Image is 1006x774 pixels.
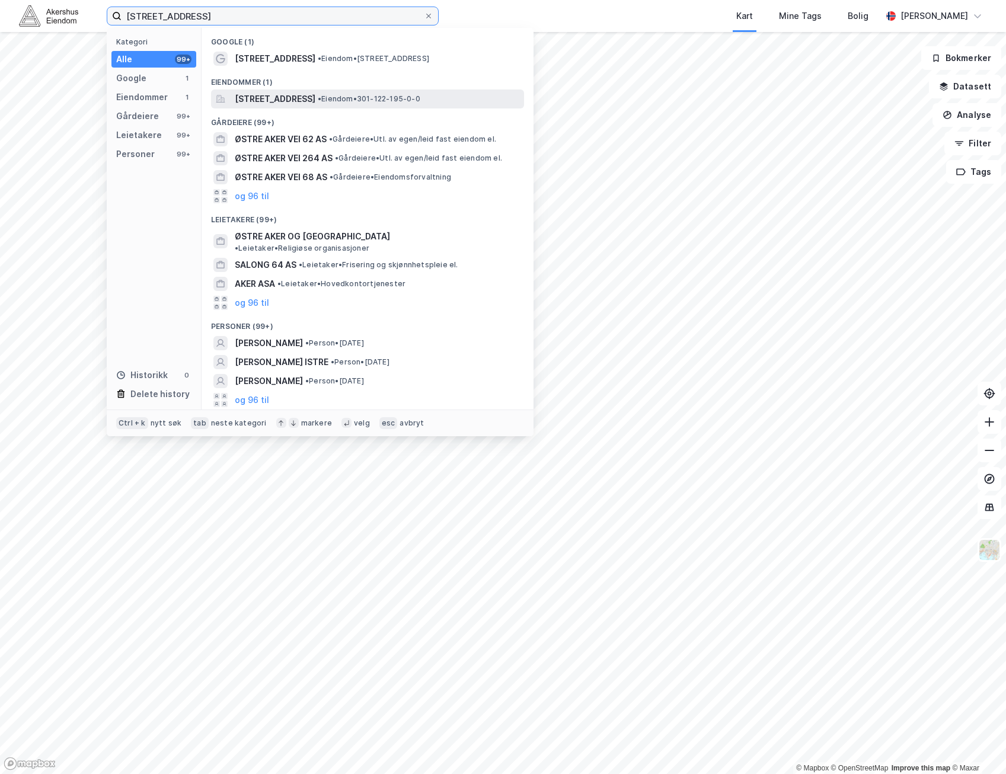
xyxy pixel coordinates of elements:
[277,279,281,288] span: •
[116,90,168,104] div: Eiendommer
[235,296,269,310] button: og 96 til
[116,109,159,123] div: Gårdeiere
[235,132,327,146] span: ØSTRE AKER VEI 62 AS
[175,55,191,64] div: 99+
[946,160,1001,184] button: Tags
[305,376,364,386] span: Person • [DATE]
[235,336,303,350] span: [PERSON_NAME]
[4,757,56,770] a: Mapbox homepage
[330,172,451,182] span: Gårdeiere • Eiendomsforvaltning
[848,9,868,23] div: Bolig
[277,279,405,289] span: Leietaker • Hovedkontortjenester
[318,94,420,104] span: Eiendom • 301-122-195-0-0
[122,7,424,25] input: Søk på adresse, matrikkel, gårdeiere, leietakere eller personer
[929,75,1001,98] button: Datasett
[116,71,146,85] div: Google
[796,764,829,772] a: Mapbox
[335,153,502,163] span: Gårdeiere • Utl. av egen/leid fast eiendom el.
[892,764,950,772] a: Improve this map
[235,244,238,252] span: •
[175,149,191,159] div: 99+
[235,258,296,272] span: SALONG 64 AS
[354,418,370,428] div: velg
[235,374,303,388] span: [PERSON_NAME]
[330,172,333,181] span: •
[182,73,191,83] div: 1
[151,418,182,428] div: nytt søk
[19,5,78,26] img: akershus-eiendom-logo.9091f326c980b4bce74ccdd9f866810c.svg
[235,189,269,203] button: og 96 til
[116,368,168,382] div: Historikk
[978,539,1001,561] img: Z
[202,68,534,89] div: Eiendommer (1)
[329,135,496,144] span: Gårdeiere • Utl. av egen/leid fast eiendom el.
[202,28,534,49] div: Google (1)
[235,355,328,369] span: [PERSON_NAME] ISTRE
[235,393,269,407] button: og 96 til
[116,147,155,161] div: Personer
[235,170,327,184] span: ØSTRE AKER VEI 68 AS
[379,417,398,429] div: esc
[235,229,390,244] span: ØSTRE AKER OG [GEOGRAPHIC_DATA]
[299,260,302,269] span: •
[301,418,332,428] div: markere
[175,111,191,121] div: 99+
[921,46,1001,70] button: Bokmerker
[116,37,196,46] div: Kategori
[305,376,309,385] span: •
[182,92,191,102] div: 1
[235,92,315,106] span: [STREET_ADDRESS]
[116,417,148,429] div: Ctrl + k
[331,357,389,367] span: Person • [DATE]
[235,244,369,253] span: Leietaker • Religiøse organisasjoner
[235,277,275,291] span: AKER ASA
[211,418,267,428] div: neste kategori
[130,387,190,401] div: Delete history
[116,52,132,66] div: Alle
[202,312,534,334] div: Personer (99+)
[900,9,968,23] div: [PERSON_NAME]
[305,338,364,348] span: Person • [DATE]
[318,54,429,63] span: Eiendom • [STREET_ADDRESS]
[318,94,321,103] span: •
[932,103,1001,127] button: Analyse
[235,52,315,66] span: [STREET_ADDRESS]
[305,338,309,347] span: •
[182,370,191,380] div: 0
[335,153,338,162] span: •
[202,108,534,130] div: Gårdeiere (99+)
[947,717,1006,774] iframe: Chat Widget
[202,206,534,227] div: Leietakere (99+)
[299,260,458,270] span: Leietaker • Frisering og skjønnhetspleie el.
[191,417,209,429] div: tab
[175,130,191,140] div: 99+
[318,54,321,63] span: •
[116,128,162,142] div: Leietakere
[944,132,1001,155] button: Filter
[400,418,424,428] div: avbryt
[947,717,1006,774] div: Kontrollprogram for chat
[831,764,889,772] a: OpenStreetMap
[331,357,334,366] span: •
[736,9,753,23] div: Kart
[235,151,333,165] span: ØSTRE AKER VEI 264 AS
[779,9,822,23] div: Mine Tags
[329,135,333,143] span: •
